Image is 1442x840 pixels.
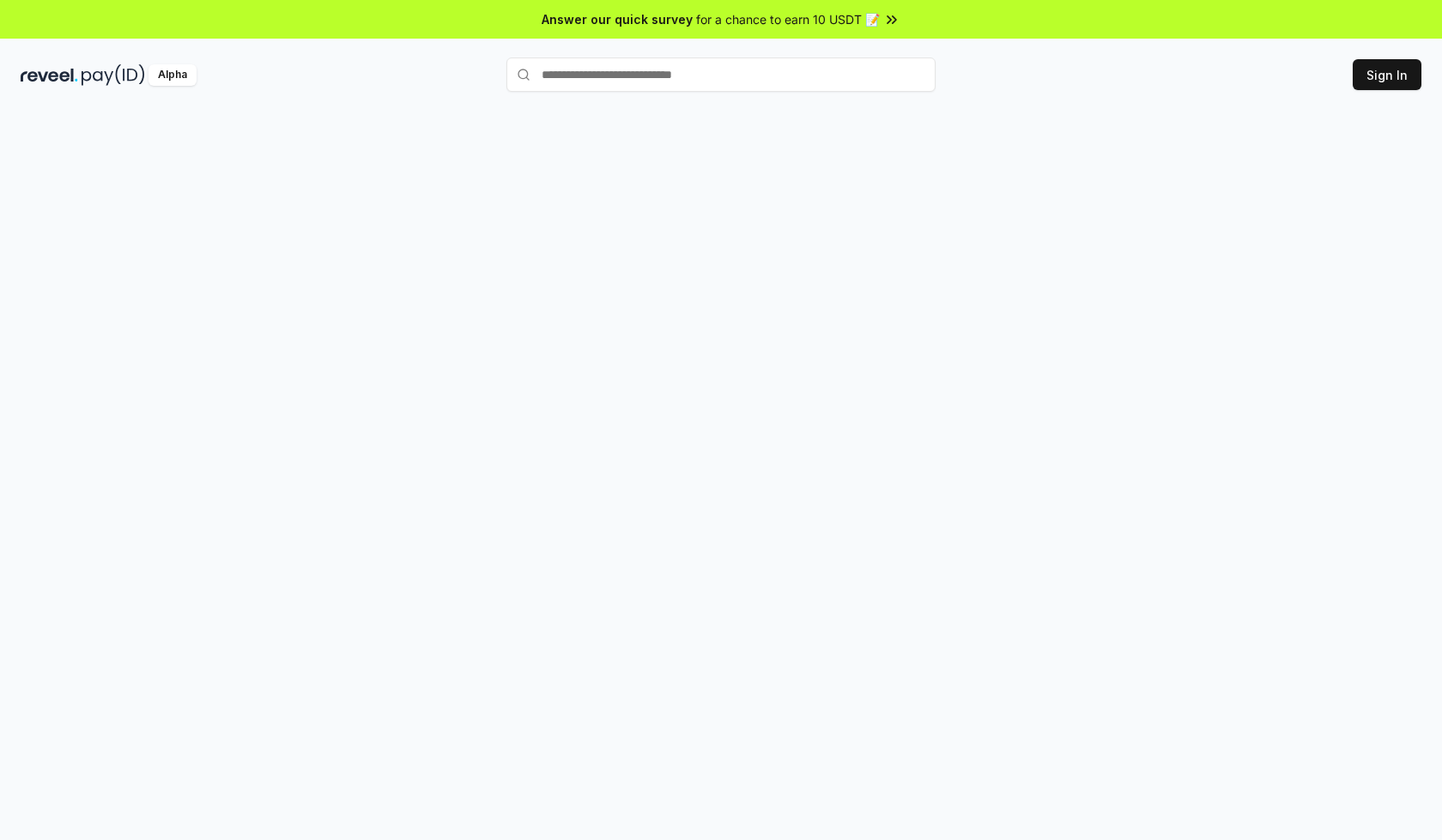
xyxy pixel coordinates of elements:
[696,10,880,28] span: for a chance to earn 10 USDT 📝
[542,10,693,28] span: Answer our quick survey
[21,64,78,86] img: reveel_dark
[148,64,197,86] div: Alpha
[1353,59,1421,90] button: Sign In
[82,64,145,86] img: pay_id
